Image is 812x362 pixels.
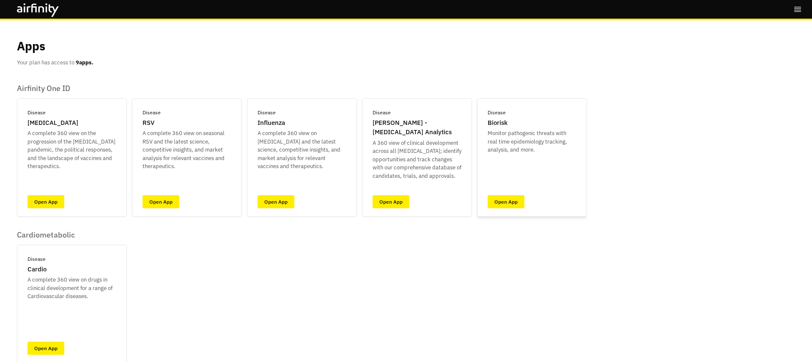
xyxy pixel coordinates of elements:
p: Cardiometabolic [17,230,127,240]
p: Disease [258,109,276,116]
p: A 360 view of clinical development across all [MEDICAL_DATA]; identify opportunities and track ch... [373,139,461,180]
a: Open App [27,342,64,355]
a: Open App [27,195,64,208]
p: A complete 360 view on [MEDICAL_DATA] and the latest science, competitive insights, and market an... [258,129,346,171]
p: A complete 360 view on seasonal RSV and the latest science, competitive insights, and market anal... [143,129,231,171]
p: Biorisk [488,118,507,128]
p: Airfinity One ID [17,84,587,93]
a: Open App [258,195,294,208]
p: Apps [17,37,45,55]
p: Cardio [27,265,47,274]
a: Open App [488,195,524,208]
p: Influenza [258,118,285,128]
p: Disease [143,109,161,116]
p: Disease [488,109,506,116]
p: A complete 360 view on the progression of the [MEDICAL_DATA] pandemic, the political responses, a... [27,129,116,171]
p: RSV [143,118,154,128]
p: Disease [27,109,46,116]
p: Disease [27,255,46,263]
p: [MEDICAL_DATA] [27,118,78,128]
a: Open App [143,195,179,208]
p: [PERSON_NAME] - [MEDICAL_DATA] Analytics [373,118,461,137]
p: Disease [373,109,391,116]
p: Monitor pathogenic threats with real time epidemiology tracking, analysis, and more. [488,129,576,154]
b: 9 apps. [76,59,93,66]
p: A complete 360 view on drugs in clinical development for a range of Cardiovascular diseases. [27,276,116,301]
p: Your plan has access to [17,58,93,67]
a: Open App [373,195,409,208]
